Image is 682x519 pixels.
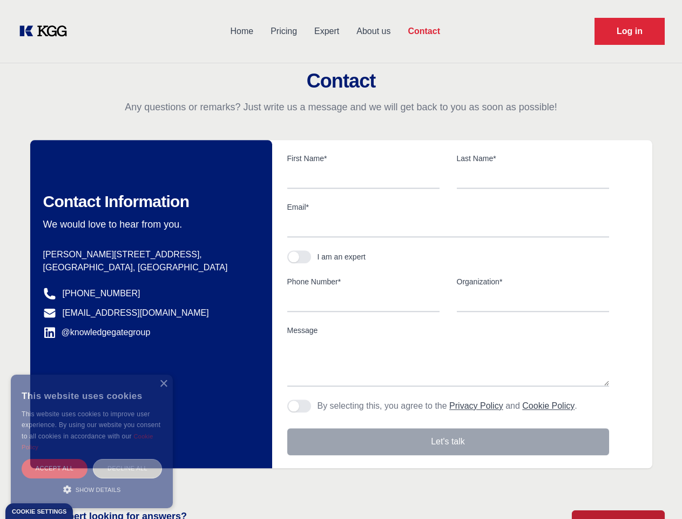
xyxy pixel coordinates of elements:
[595,18,665,45] a: Request Demo
[22,459,87,478] div: Accept all
[43,192,255,211] h2: Contact Information
[287,428,609,455] button: Let's talk
[12,509,66,515] div: Cookie settings
[262,17,306,45] a: Pricing
[76,487,121,493] span: Show details
[348,17,399,45] a: About us
[287,202,609,212] label: Email*
[22,484,162,495] div: Show details
[63,307,209,320] a: [EMAIL_ADDRESS][DOMAIN_NAME]
[43,218,255,231] p: We would love to hear from you.
[287,276,440,287] label: Phone Number*
[63,287,140,300] a: [PHONE_NUMBER]
[17,23,76,40] a: KOL Knowledge Platform: Talk to Key External Experts (KEE)
[159,380,167,388] div: Close
[43,326,151,339] a: @knowledgegategroup
[399,17,449,45] a: Contact
[13,101,669,114] p: Any questions or remarks? Just write us a message and we will get back to you as soon as possible!
[318,400,577,412] p: By selecting this, you agree to the and .
[449,401,503,410] a: Privacy Policy
[522,401,575,410] a: Cookie Policy
[318,251,366,262] div: I am an expert
[628,467,682,519] iframe: Chat Widget
[287,153,440,164] label: First Name*
[93,459,162,478] div: Decline all
[221,17,262,45] a: Home
[457,276,609,287] label: Organization*
[43,261,255,274] p: [GEOGRAPHIC_DATA], [GEOGRAPHIC_DATA]
[13,70,669,92] h2: Contact
[457,153,609,164] label: Last Name*
[22,383,162,409] div: This website uses cookies
[306,17,348,45] a: Expert
[287,325,609,336] label: Message
[43,248,255,261] p: [PERSON_NAME][STREET_ADDRESS],
[22,410,160,440] span: This website uses cookies to improve user experience. By using our website you consent to all coo...
[22,433,153,450] a: Cookie Policy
